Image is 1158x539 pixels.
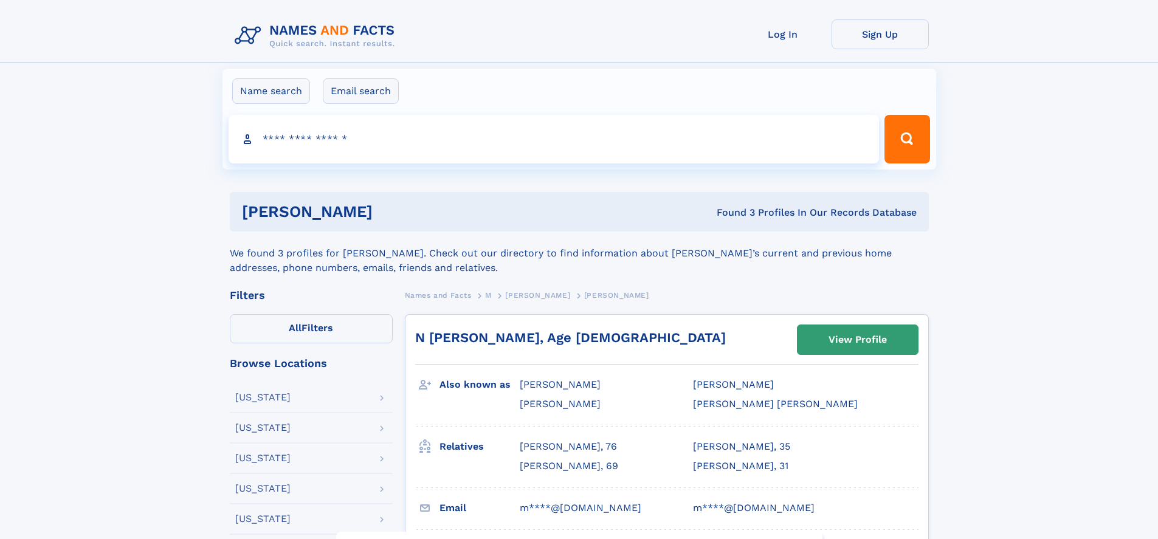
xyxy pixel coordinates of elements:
a: M [485,287,492,303]
a: [PERSON_NAME], 35 [693,440,790,453]
span: All [289,322,302,334]
span: [PERSON_NAME] [520,379,601,390]
a: Names and Facts [405,287,472,303]
div: View Profile [829,326,887,354]
button: Search Button [884,115,929,163]
img: Logo Names and Facts [230,19,405,52]
span: [PERSON_NAME] [520,398,601,410]
input: search input [229,115,880,163]
div: [US_STATE] [235,453,291,463]
label: Name search [232,78,310,104]
h1: [PERSON_NAME] [242,204,545,219]
div: Browse Locations [230,358,393,369]
div: Filters [230,290,393,301]
div: We found 3 profiles for [PERSON_NAME]. Check out our directory to find information about [PERSON_... [230,232,929,275]
a: [PERSON_NAME], 31 [693,459,788,473]
label: Filters [230,314,393,343]
span: [PERSON_NAME] [505,291,570,300]
div: Found 3 Profiles In Our Records Database [545,206,917,219]
h3: Relatives [439,436,520,457]
h3: Also known as [439,374,520,395]
a: [PERSON_NAME], 69 [520,459,618,473]
span: M [485,291,492,300]
div: [US_STATE] [235,514,291,524]
a: N [PERSON_NAME], Age [DEMOGRAPHIC_DATA] [415,330,726,345]
a: [PERSON_NAME] [505,287,570,303]
div: [US_STATE] [235,484,291,493]
h3: Email [439,498,520,518]
a: View Profile [798,325,918,354]
a: Sign Up [832,19,929,49]
a: Log In [734,19,832,49]
div: [US_STATE] [235,423,291,433]
span: [PERSON_NAME] [584,291,649,300]
div: [US_STATE] [235,393,291,402]
span: [PERSON_NAME] [PERSON_NAME] [693,398,858,410]
span: [PERSON_NAME] [693,379,774,390]
label: Email search [323,78,399,104]
a: [PERSON_NAME], 76 [520,440,617,453]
